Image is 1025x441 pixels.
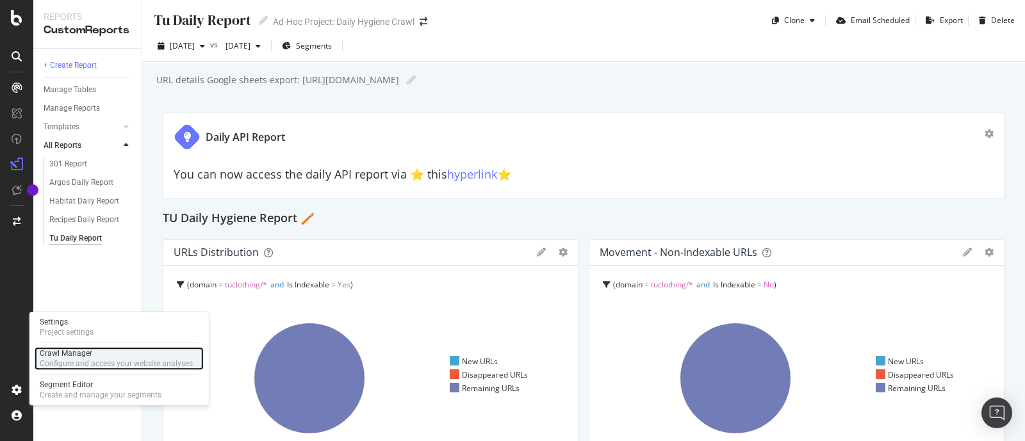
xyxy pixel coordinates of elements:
[170,40,195,51] span: 2025 Oct. 8th
[696,279,710,290] span: and
[338,279,350,290] span: Yes
[49,176,113,189] div: Argos Daily Report
[44,102,133,115] a: Manage Reports
[296,40,332,51] span: Segments
[876,383,946,394] div: Remaining URLs
[40,390,161,400] div: Create and manage your segments
[277,36,337,56] button: Segments
[220,36,266,56] button: [DATE]
[49,232,133,245] a: Tu Daily Report
[40,380,161,390] div: Segment Editor
[420,17,427,26] div: arrow-right-arrow-left
[259,16,268,25] i: Edit report name
[450,383,520,394] div: Remaining URLs
[764,279,774,290] span: No
[921,10,963,31] button: Export
[784,15,805,26] div: Clone
[287,279,329,290] span: Is Indexable
[831,10,910,31] button: Email Scheduled
[985,129,994,138] div: gear
[40,348,193,358] div: Crawl Manager
[273,15,414,28] div: Ad-Hoc Project: Daily Hygiene Crawl
[767,10,820,31] button: Clone
[44,120,120,134] a: Templates
[757,279,762,290] span: =
[991,15,1015,26] div: Delete
[985,248,994,257] div: gear
[651,279,693,290] span: tuclothing/*
[155,74,399,86] div: URL details Google sheets export: [URL][DOMAIN_NAME]
[616,279,643,290] span: domain
[152,36,210,56] button: [DATE]
[713,279,755,290] span: Is Indexable
[163,209,1004,229] div: TU Daily Hygiene Report 🪥
[35,316,204,339] a: SettingsProject settings
[225,279,267,290] span: tuclothing/*
[163,209,315,229] h2: TU Daily Hygiene Report 🪥
[49,232,102,245] div: Tu Daily Report
[876,356,924,367] div: New URLs
[644,279,649,290] span: =
[35,378,204,401] a: Segment EditorCreate and manage your segments
[174,246,259,259] div: URLs Distribution
[174,168,994,181] h2: You can now access the daily API report via ⭐️ this ⭐️
[40,317,94,327] div: Settings
[940,15,963,26] div: Export
[163,113,1004,198] div: Daily API ReportYou can now access the daily API report via ⭐️ thishyperlink⭐️
[44,23,131,38] div: CustomReports
[450,369,529,380] div: Disappeared URLs
[49,195,119,208] div: Habitat Daily Report
[190,279,217,290] span: domain
[44,10,131,23] div: Reports
[44,83,96,97] div: Manage Tables
[981,397,1012,428] div: Open Intercom Messenger
[49,213,119,227] div: Recipes Daily Report
[447,166,497,182] a: hyperlink
[876,369,955,380] div: Disappeared URLs
[450,356,498,367] div: New URLs
[44,102,100,115] div: Manage Reports
[44,139,120,152] a: All Reports
[49,157,87,171] div: 301 Report
[44,83,133,97] a: Manage Tables
[407,76,416,84] i: Edit report name
[152,10,251,30] div: Tu Daily Report
[44,120,79,134] div: Templates
[49,213,133,227] a: Recipes Daily Report
[40,358,193,369] div: Configure and access your website analyses
[218,279,223,290] span: =
[851,15,910,26] div: Email Scheduled
[49,157,133,171] a: 301 Report
[210,39,220,50] span: vs
[974,10,1015,31] button: Delete
[331,279,336,290] span: =
[206,130,285,145] div: Daily API Report
[44,139,81,152] div: All Reports
[49,176,133,189] a: Argos Daily Report
[40,327,94,337] div: Project settings
[600,246,757,259] div: Movement - non-indexable URLs
[44,59,133,72] a: + Create Report
[270,279,284,290] span: and
[27,184,38,196] div: Tooltip anchor
[559,248,568,257] div: gear
[49,195,133,208] a: Habitat Daily Report
[220,40,250,51] span: 2025 Sep. 10th
[44,59,97,72] div: + Create Report
[35,347,204,370] a: Crawl ManagerConfigure and access your website analyses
